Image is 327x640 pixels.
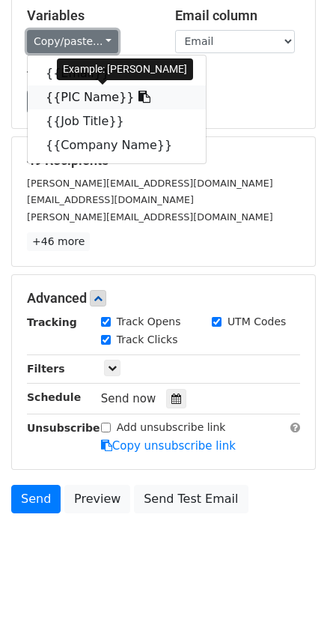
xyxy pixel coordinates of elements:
a: Send [11,485,61,513]
label: UTM Codes [227,314,286,330]
h5: Variables [27,7,153,24]
small: [PERSON_NAME][EMAIL_ADDRESS][DOMAIN_NAME] [27,211,273,223]
a: Copy unsubscribe link [101,439,236,453]
strong: Tracking [27,316,77,328]
h5: Email column [175,7,301,24]
a: +46 more [27,232,90,251]
a: Send Test Email [134,485,248,513]
a: Copy/paste... [27,30,118,53]
div: Example: [PERSON_NAME] [57,58,193,80]
a: {{PIC Name}} [28,85,206,109]
strong: Schedule [27,391,81,403]
a: {{Email}} [28,61,206,85]
h5: Advanced [27,290,300,307]
label: Track Clicks [117,332,178,348]
label: Add unsubscribe link [117,420,226,435]
span: Send now [101,392,156,405]
a: Preview [64,485,130,513]
strong: Unsubscribe [27,422,100,434]
small: [EMAIL_ADDRESS][DOMAIN_NAME] [27,194,194,205]
a: {{Company Name}} [28,133,206,157]
strong: Filters [27,363,65,375]
iframe: Chat Widget [252,568,327,640]
small: [PERSON_NAME][EMAIL_ADDRESS][DOMAIN_NAME] [27,178,273,189]
a: {{Job Title}} [28,109,206,133]
label: Track Opens [117,314,181,330]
